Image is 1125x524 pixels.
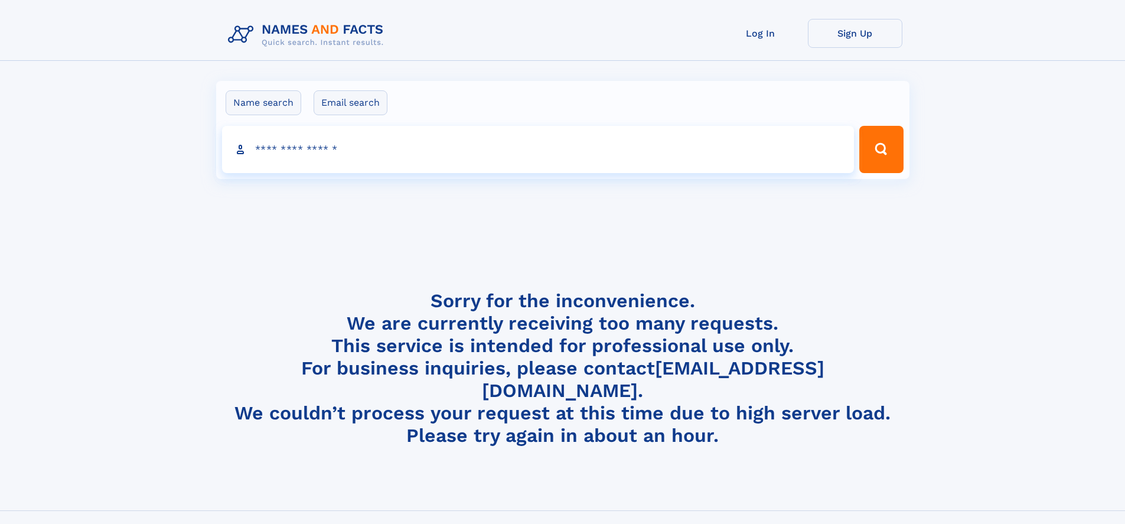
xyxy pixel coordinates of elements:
[713,19,808,48] a: Log In
[223,289,902,447] h4: Sorry for the inconvenience. We are currently receiving too many requests. This service is intend...
[859,126,903,173] button: Search Button
[226,90,301,115] label: Name search
[222,126,855,173] input: search input
[314,90,387,115] label: Email search
[223,19,393,51] img: Logo Names and Facts
[808,19,902,48] a: Sign Up
[482,357,824,402] a: [EMAIL_ADDRESS][DOMAIN_NAME]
